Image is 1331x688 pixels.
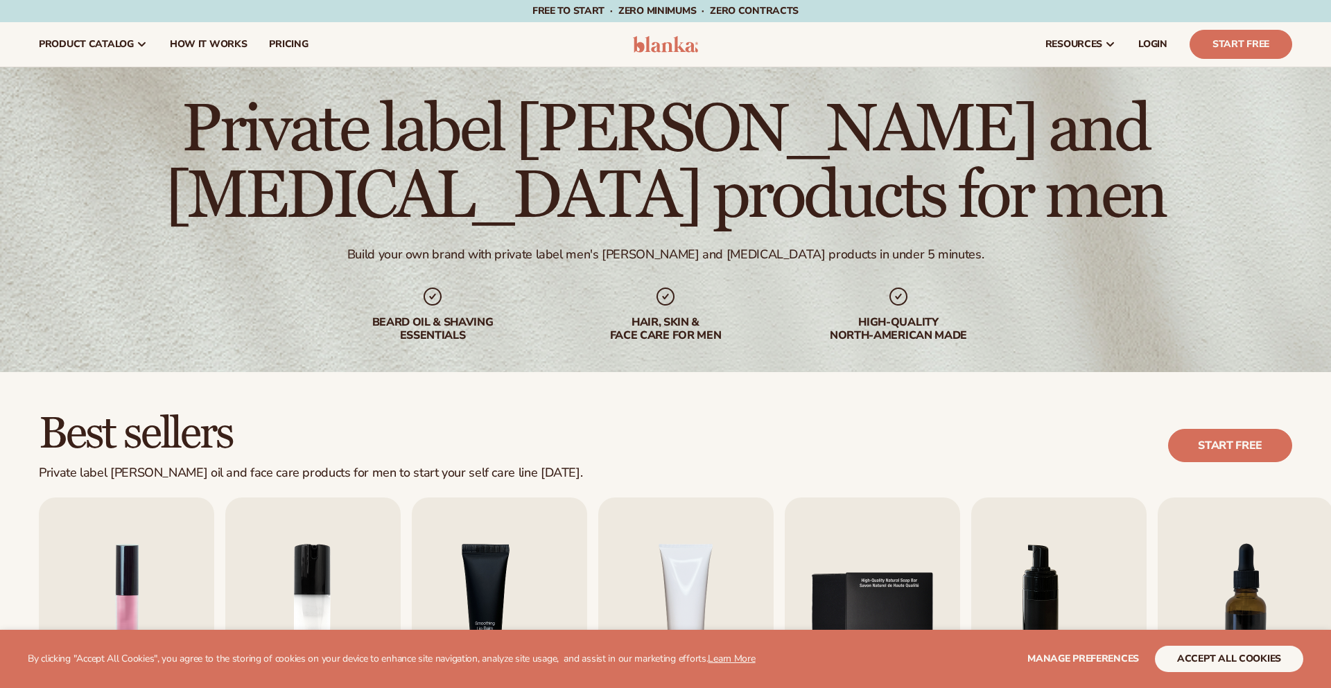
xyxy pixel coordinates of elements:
div: hair, skin & face care for men [577,316,754,342]
a: LOGIN [1127,22,1178,67]
span: How It Works [170,39,247,50]
h2: Best sellers [39,411,582,457]
a: Start free [1168,429,1292,462]
span: Free to start · ZERO minimums · ZERO contracts [532,4,799,17]
a: Start Free [1190,30,1292,59]
div: High-quality North-american made [810,316,987,342]
h1: Private label [PERSON_NAME] and [MEDICAL_DATA] products for men [39,97,1292,230]
a: resources [1034,22,1127,67]
button: Manage preferences [1027,646,1139,672]
span: LOGIN [1138,39,1167,50]
img: logo [633,36,699,53]
div: Private label [PERSON_NAME] oil and face care products for men to start your self care line [DATE]. [39,466,582,481]
span: resources [1045,39,1102,50]
div: Build your own brand with private label men's [PERSON_NAME] and [MEDICAL_DATA] products in under ... [347,247,984,263]
div: beard oil & shaving essentials [344,316,521,342]
span: pricing [269,39,308,50]
span: product catalog [39,39,134,50]
p: By clicking "Accept All Cookies", you agree to the storing of cookies on your device to enhance s... [28,653,756,665]
a: pricing [258,22,319,67]
a: product catalog [28,22,159,67]
span: Manage preferences [1027,652,1139,665]
a: Learn More [708,652,755,665]
a: How It Works [159,22,259,67]
button: accept all cookies [1155,646,1303,672]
